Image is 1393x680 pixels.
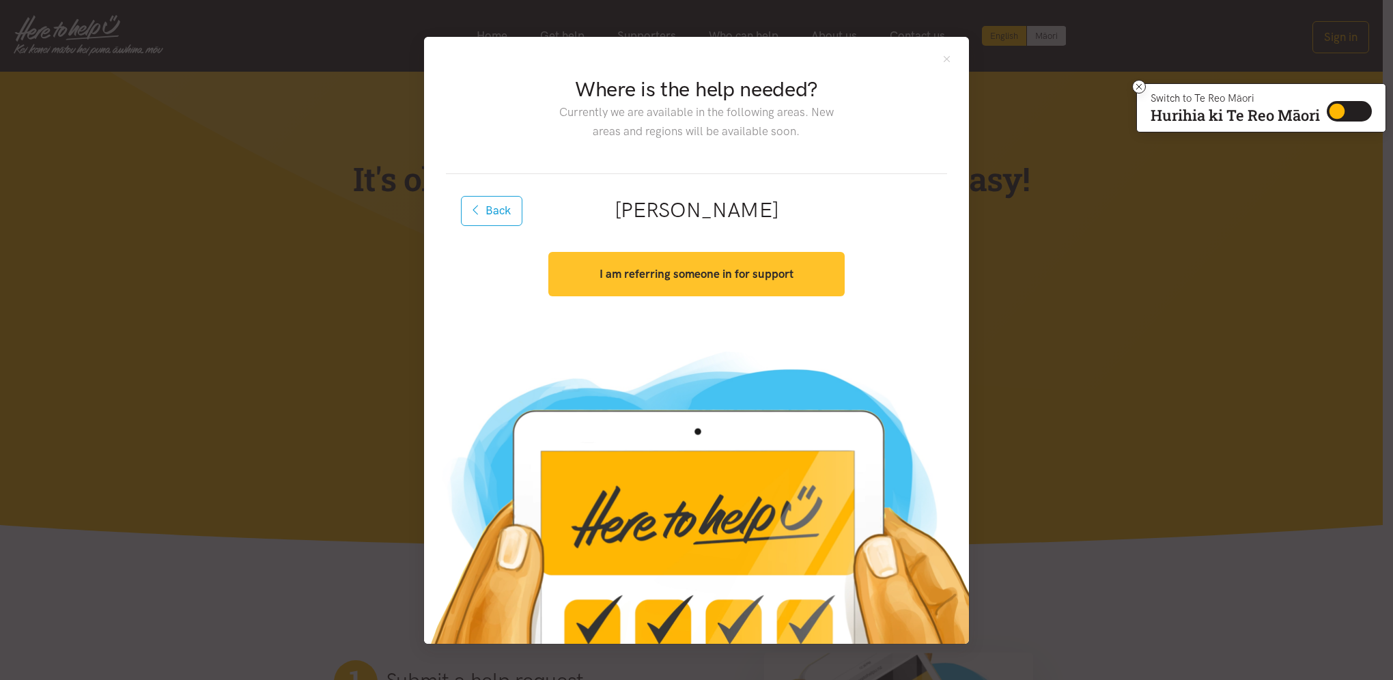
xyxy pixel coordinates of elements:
[461,196,522,226] button: Back
[1151,94,1320,102] p: Switch to Te Reo Māori
[548,75,844,104] h2: Where is the help needed?
[468,196,925,225] h2: [PERSON_NAME]
[941,53,953,65] button: Close
[600,267,793,281] strong: I am referring someone in for support
[1151,109,1320,122] p: Hurihia ki Te Reo Māori
[548,252,844,296] button: I am referring someone in for support
[548,103,844,140] p: Currently we are available in the following areas. New areas and regions will be available soon.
